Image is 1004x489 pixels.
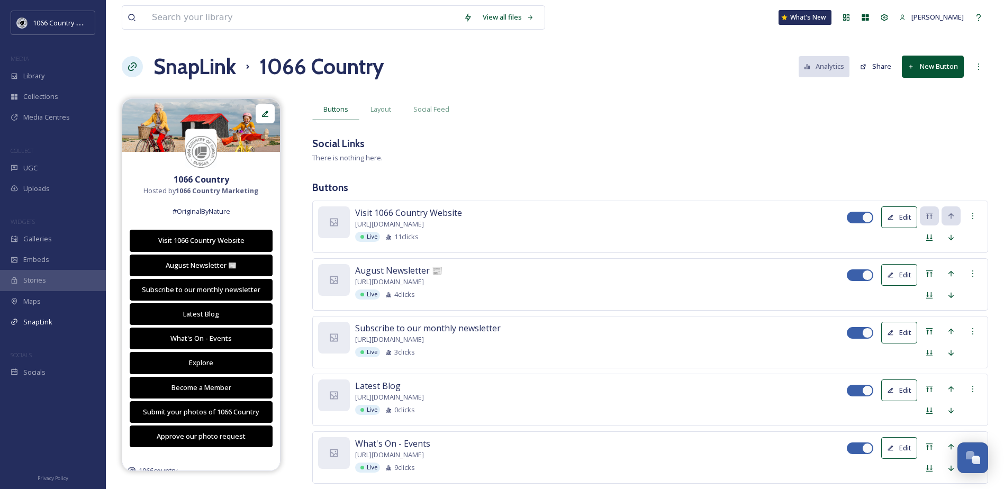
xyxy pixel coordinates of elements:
span: Socials [23,367,46,377]
button: Edit [881,322,917,343]
div: Latest Blog [135,309,267,319]
span: Layout [370,104,391,114]
span: Collections [23,92,58,102]
button: Subscribe to our monthly newsletter [130,279,273,301]
span: MEDIA [11,55,29,62]
span: [URL][DOMAIN_NAME] [355,334,424,345]
span: [URL][DOMAIN_NAME] [355,277,424,287]
span: Privacy Policy [38,475,68,482]
span: SnapLink [23,317,52,327]
span: Uploads [23,184,50,194]
span: Stories [23,275,46,285]
span: COLLECT [11,147,33,155]
div: Live [355,232,380,242]
h3: Buttons [312,180,988,195]
span: Visit 1066 Country Website [355,206,462,219]
div: Live [355,463,380,473]
div: Explore [135,358,267,368]
button: Explore [130,352,273,374]
span: [URL][DOMAIN_NAME] [355,392,424,402]
h3: Social Links [312,136,365,151]
span: Latest Blog [355,379,401,392]
img: 1066-Brand-stamp-logo-CMYK_Black.jpg [185,136,217,168]
div: Live [355,347,380,357]
span: Hosted by [143,186,259,196]
div: Become a Member [135,383,267,393]
button: New Button [902,56,964,77]
span: Library [23,71,44,81]
div: Live [355,289,380,300]
span: #OriginalByNature [173,206,230,216]
a: View all files [477,7,539,28]
div: Visit 1066 Country Website [135,236,267,246]
span: SOCIALS [11,351,32,359]
span: [PERSON_NAME] [911,12,964,22]
span: 1066country [139,466,177,476]
span: 11 clicks [394,232,419,242]
div: Subscribe to our monthly newsletter [135,285,267,295]
strong: 1066 Country Marketing [176,186,259,195]
button: What's On - Events [130,328,273,349]
span: 1066 Country Marketing [33,17,107,28]
span: Galleries [23,234,52,244]
span: 3 clicks [394,347,415,357]
button: Become a Member [130,377,273,399]
span: Embeds [23,255,49,265]
input: Search your library [147,6,458,29]
button: Analytics [799,56,850,77]
img: 8e325216-6ed2-4809-9dd7-808347e40cfb.jpg [122,99,280,152]
button: Visit 1066 Country Website [130,230,273,251]
span: UGC [23,163,38,173]
span: 0 clicks [394,405,415,415]
div: What's On - Events [135,333,267,343]
span: August Newsletter 📰 [355,264,442,277]
button: Share [855,56,897,77]
div: Approve our photo request [135,431,267,441]
div: Live [355,405,380,415]
span: [URL][DOMAIN_NAME] [355,450,424,460]
a: Privacy Policy [38,471,68,484]
span: Media Centres [23,112,70,122]
div: Submit your photos of 1066 Country [135,407,267,417]
img: logo_footerstamp.png [17,17,28,28]
a: [PERSON_NAME] [894,7,969,28]
button: Edit [881,437,917,459]
span: Buttons [323,104,348,114]
span: There is nothing here. [312,153,383,162]
h1: 1066 Country [259,51,384,83]
span: Subscribe to our monthly newsletter [355,322,501,334]
span: WIDGETS [11,218,35,225]
span: 9 clicks [394,463,415,473]
span: What's On - Events [355,437,430,450]
span: Maps [23,296,41,306]
button: Edit [881,379,917,401]
button: Approve our photo request [130,425,273,447]
div: August Newsletter 📰 [135,260,267,270]
strong: 1066 Country [174,174,229,185]
button: Open Chat [957,442,988,473]
button: Edit [881,206,917,228]
a: SnapLink [153,51,236,83]
a: Analytics [799,56,855,77]
a: What's New [779,10,831,25]
button: August Newsletter 📰 [130,255,273,276]
span: Social Feed [413,104,449,114]
button: Edit [881,264,917,286]
span: [URL][DOMAIN_NAME] [355,219,424,229]
span: 4 clicks [394,289,415,300]
button: Submit your photos of 1066 Country [130,401,273,423]
button: Latest Blog [130,303,273,325]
